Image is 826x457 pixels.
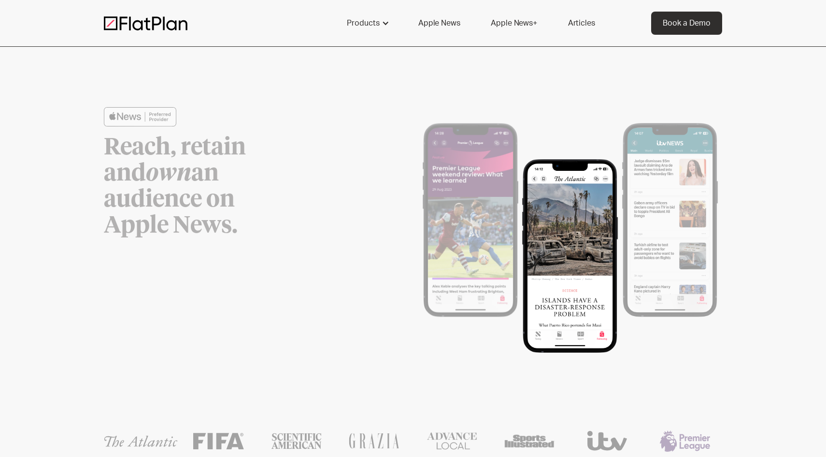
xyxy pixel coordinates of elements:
div: Products [347,17,380,29]
a: Articles [556,12,607,35]
a: Book a Demo [651,12,722,35]
div: Book a Demo [663,17,711,29]
div: Products [335,12,399,35]
em: own [146,162,191,185]
a: Apple News+ [479,12,548,35]
a: Apple News [407,12,471,35]
h1: Reach, retain and an audience on Apple News. [104,135,302,239]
